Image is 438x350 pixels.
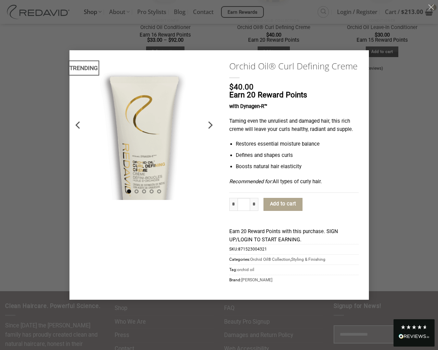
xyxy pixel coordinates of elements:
[229,178,273,185] em: Recommended for:
[399,334,429,339] img: REVIEWS.io
[236,163,358,171] li: Boosts natural hair elasticity
[400,324,428,330] div: 4.8 Stars
[229,178,359,186] p: All types of curly hair.
[236,140,358,148] li: Restores essential moisture balance
[237,198,250,211] input: Product quantity
[157,189,161,193] li: Page dot 5
[237,267,254,272] a: orchid oil
[229,254,359,265] span: Categories: ,
[236,151,358,160] li: Defines and shapes curls
[229,90,307,99] span: Earn 20 Reward Points
[238,247,267,252] span: 871523004321
[204,110,216,140] button: Next
[250,257,291,262] a: Orchid Oil® Collection
[399,333,429,341] div: Read All Reviews
[229,117,359,134] p: Taming even the unruliest and damaged hair, this rich creme will leave your curls healthy, radian...
[229,275,359,285] span: Brand:
[229,82,254,91] bdi: 40.00
[72,110,85,140] button: Previous
[241,278,272,282] a: [PERSON_NAME]
[229,244,359,254] span: SKU:
[229,265,359,275] span: Tag:
[291,257,325,262] a: Styling & Finishing
[150,189,154,193] li: Page dot 4
[229,82,234,91] span: $
[229,228,359,244] div: Earn 20 Reward Points with this purchase. SIGN UP/LOGIN TO START EARNING.
[229,103,267,109] strong: with Dynagen-R™
[69,50,219,250] img: REDAVID Orchid Oil Curl Defining Creme
[142,189,146,193] li: Page dot 3
[394,319,435,347] div: Read All Reviews
[134,189,139,193] li: Page dot 2
[127,189,131,193] li: Page dot 1
[263,198,302,211] button: Add to cart
[250,198,258,211] input: Increase quantity of Orchid Oil® Curl Defining Creme
[229,60,359,72] a: Orchid Oil® Curl Defining Creme
[229,198,237,211] input: Reduce quantity of Orchid Oil® Curl Defining Creme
